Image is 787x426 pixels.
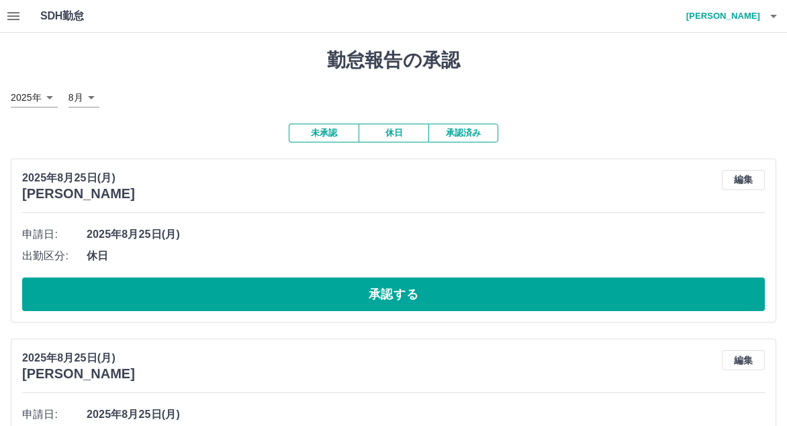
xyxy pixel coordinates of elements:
[722,350,765,370] button: 編集
[22,278,765,311] button: 承認する
[289,124,359,142] button: 未承認
[359,124,428,142] button: 休日
[22,226,87,243] span: 申請日:
[22,248,87,264] span: 出勤区分:
[22,170,135,186] p: 2025年8月25日(月)
[22,350,135,366] p: 2025年8月25日(月)
[11,88,58,108] div: 2025年
[87,226,765,243] span: 2025年8月25日(月)
[11,49,776,72] h1: 勤怠報告の承認
[87,248,765,264] span: 休日
[87,407,765,423] span: 2025年8月25日(月)
[428,124,498,142] button: 承認済み
[722,170,765,190] button: 編集
[22,407,87,423] span: 申請日:
[68,88,99,108] div: 8月
[22,186,135,202] h3: [PERSON_NAME]
[22,366,135,382] h3: [PERSON_NAME]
